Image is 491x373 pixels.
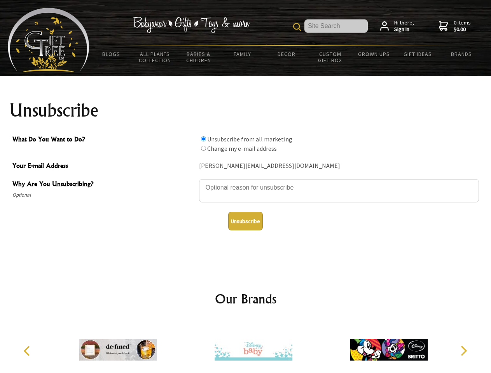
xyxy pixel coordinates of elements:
span: Why Are You Unsubscribing? [12,179,195,190]
a: Hi there,Sign in [380,19,414,33]
input: Site Search [304,19,368,33]
button: Next [455,342,472,359]
span: 0 items [454,19,471,33]
a: All Plants Collection [133,46,177,68]
strong: $0.00 [454,26,471,33]
span: What Do You Want to Do? [12,134,195,146]
a: 0 items$0.00 [439,19,471,33]
span: Optional [12,190,195,200]
span: Hi there, [394,19,414,33]
a: Custom Gift Box [308,46,352,68]
label: Unsubscribe from all marketing [207,135,292,143]
button: Previous [19,342,37,359]
img: product search [293,23,301,31]
input: What Do You Want to Do? [201,146,206,151]
a: Brands [440,46,484,62]
a: Babies & Children [177,46,221,68]
h1: Unsubscribe [9,101,482,120]
input: What Do You Want to Do? [201,136,206,141]
img: Babywear - Gifts - Toys & more [133,17,250,33]
a: BLOGS [89,46,133,62]
div: [PERSON_NAME][EMAIL_ADDRESS][DOMAIN_NAME] [199,160,479,172]
a: Gift Ideas [396,46,440,62]
span: Your E-mail Address [12,161,195,172]
strong: Sign in [394,26,414,33]
h2: Our Brands [16,289,476,308]
a: Family [221,46,265,62]
a: Grown Ups [352,46,396,62]
textarea: Why Are You Unsubscribing? [199,179,479,202]
label: Change my e-mail address [207,145,277,152]
img: Babyware - Gifts - Toys and more... [8,8,89,72]
a: Decor [264,46,308,62]
button: Unsubscribe [228,212,263,230]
